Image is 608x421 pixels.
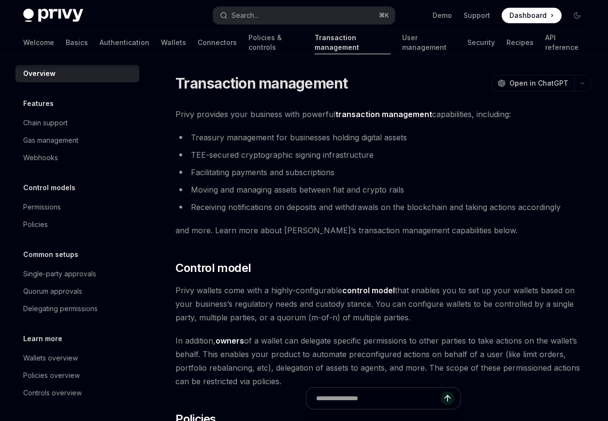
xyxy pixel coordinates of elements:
a: User management [402,31,456,54]
a: Delegating permissions [15,300,139,317]
h5: Common setups [23,249,78,260]
div: Search... [232,10,259,21]
a: Basics [66,31,88,54]
a: Permissions [15,198,139,216]
a: Connectors [198,31,237,54]
span: and more. Learn more about [PERSON_NAME]’s transaction management capabilities below. [175,224,591,237]
div: Policies overview [23,370,80,381]
a: Dashboard [502,8,562,23]
button: Send message [441,391,454,405]
button: Toggle dark mode [569,8,585,23]
h1: Transaction management [175,75,348,92]
h5: Features [23,98,54,109]
span: Control model [175,260,251,276]
div: Webhooks [23,152,58,164]
li: Facilitating payments and subscriptions [175,165,591,179]
span: Dashboard [509,11,547,20]
a: Policies & controls [248,31,303,54]
a: Authentication [100,31,149,54]
span: Privy provides your business with powerful capabilities, including: [175,107,591,121]
li: Moving and managing assets between fiat and crypto rails [175,183,591,196]
a: Chain support [15,114,139,132]
div: Overview [23,68,56,79]
div: Delegating permissions [23,303,98,315]
a: Wallets [161,31,186,54]
div: Gas management [23,135,78,146]
a: control model [342,286,395,296]
h5: Control models [23,182,75,194]
li: TEE-secured cryptographic signing infrastructure [175,148,591,162]
img: dark logo [23,9,83,22]
span: In addition, of a wallet can delegate specific permissions to other parties to take actions on th... [175,334,591,388]
a: Policies [15,216,139,233]
button: Search...⌘K [213,7,395,24]
a: Demo [433,11,452,20]
li: Treasury management for businesses holding digital assets [175,131,591,144]
span: ⌘ K [379,12,389,19]
div: Wallets overview [23,352,78,364]
strong: transaction management [335,109,432,119]
a: Gas management [15,132,139,149]
strong: control model [342,286,395,295]
a: Single-party approvals [15,265,139,283]
a: Wallets overview [15,349,139,367]
a: Controls overview [15,384,139,402]
span: Open in ChatGPT [509,78,568,88]
div: Permissions [23,201,61,213]
a: Overview [15,65,139,82]
a: Security [467,31,495,54]
a: Recipes [507,31,534,54]
a: Webhooks [15,149,139,166]
a: Support [463,11,490,20]
div: Quorum approvals [23,286,82,297]
span: Privy wallets come with a highly-configurable that enables you to set up your wallets based on yo... [175,284,591,324]
a: owners [216,336,244,346]
li: Receiving notifications on deposits and withdrawals on the blockchain and taking actions accordingly [175,200,591,214]
div: Chain support [23,117,68,129]
a: Transaction management [315,31,391,54]
a: API reference [545,31,585,54]
a: Policies overview [15,367,139,384]
h5: Learn more [23,333,62,345]
button: Open in ChatGPT [492,75,574,91]
a: Quorum approvals [15,283,139,300]
div: Policies [23,219,48,230]
div: Single-party approvals [23,268,96,280]
a: Welcome [23,31,54,54]
div: Controls overview [23,387,82,399]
